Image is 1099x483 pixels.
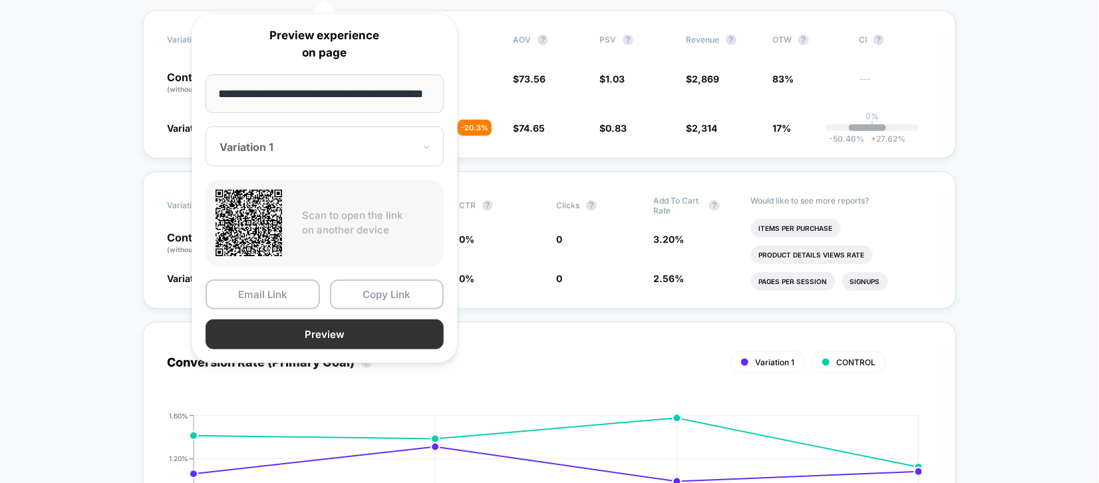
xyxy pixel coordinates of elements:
[798,35,809,45] button: ?
[829,134,864,144] span: -50.46 %
[482,200,493,211] button: ?
[586,200,597,211] button: ?
[772,35,846,45] span: OTW
[859,35,932,45] span: CI
[302,208,434,238] p: Scan to open the link on another device
[692,122,717,134] span: 2,314
[458,120,492,136] div: - 20.3 %
[751,219,841,238] li: Items Per Purchase
[772,73,794,84] span: 83%
[873,35,884,45] button: ?
[751,272,836,291] li: Pages Per Session
[686,73,719,84] span: $
[556,200,579,210] span: Clicks
[653,273,684,284] span: 2.56 %
[751,196,933,206] p: Would like to see more reports?
[169,412,188,420] tspan: 1.60%
[206,319,444,349] button: Preview
[167,245,227,253] span: (without changes)
[692,73,719,84] span: 2,869
[599,73,625,84] span: $
[167,196,240,216] span: Variation
[599,122,627,134] span: $
[513,122,545,134] span: $
[842,272,888,291] li: Signups
[513,35,531,45] span: AOV
[726,35,736,45] button: ?
[167,35,240,45] span: Variation
[206,279,320,309] button: Email Link
[751,245,873,264] li: Product Details Views Rate
[167,122,214,134] span: Variation 1
[556,273,562,284] span: 0
[871,134,876,144] span: +
[871,121,873,131] p: |
[459,234,474,245] span: 0 %
[605,73,625,84] span: 1.03
[772,122,791,134] span: 17%
[686,35,719,45] span: Revenue
[513,73,546,84] span: $
[836,357,875,367] span: CONTROL
[167,72,240,94] p: Control
[599,35,616,45] span: PSV
[556,234,562,245] span: 0
[169,454,188,462] tspan: 1.20%
[167,232,251,255] p: Control
[686,122,717,134] span: $
[538,35,548,45] button: ?
[167,85,227,93] span: (without changes)
[865,111,879,121] p: 0%
[459,273,474,284] span: 0 %
[206,27,444,61] p: Preview experience on page
[709,200,720,211] button: ?
[653,234,684,245] span: 3.20 %
[755,357,794,367] span: Variation 1
[167,273,214,284] span: Variation 1
[864,134,905,144] span: 27.62 %
[330,279,444,309] button: Copy Link
[623,35,633,45] button: ?
[519,122,545,134] span: 74.65
[653,196,703,216] span: Add To Cart Rate
[859,75,932,94] span: ---
[605,122,627,134] span: 0.83
[519,73,546,84] span: 73.56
